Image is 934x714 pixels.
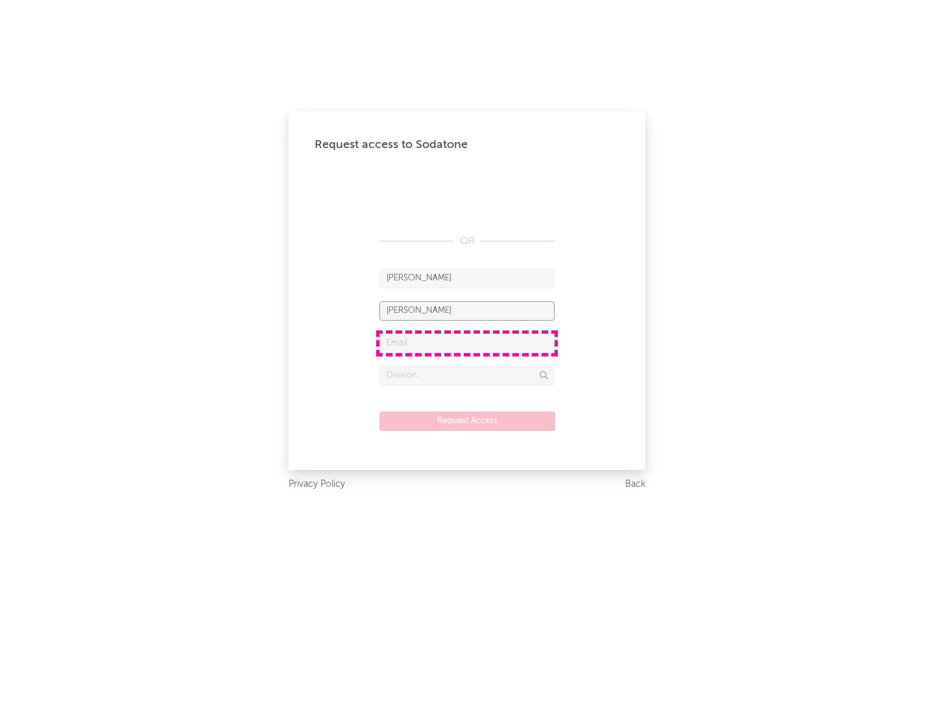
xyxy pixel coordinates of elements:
[379,234,555,249] div: OR
[379,334,555,353] input: Email
[315,137,619,153] div: Request access to Sodatone
[289,476,345,493] a: Privacy Policy
[379,412,555,431] button: Request Access
[379,366,555,386] input: Division
[379,301,555,321] input: Last Name
[379,269,555,288] input: First Name
[625,476,645,493] a: Back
